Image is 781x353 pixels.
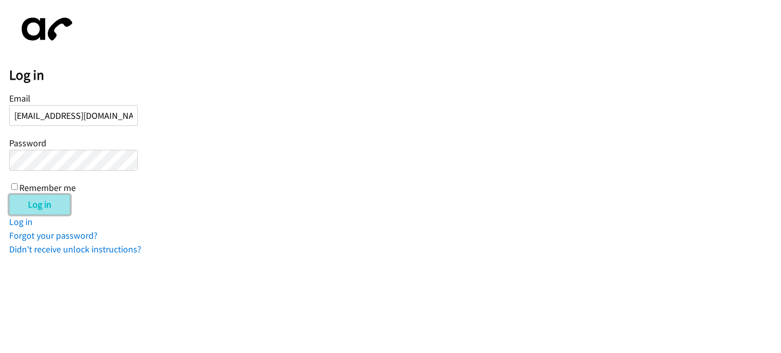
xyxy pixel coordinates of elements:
[9,243,141,255] a: Didn't receive unlock instructions?
[9,92,31,104] label: Email
[9,230,98,241] a: Forgot your password?
[9,195,70,215] input: Log in
[9,216,33,228] a: Log in
[9,67,781,84] h2: Log in
[9,137,46,149] label: Password
[9,9,80,49] img: aphone-8a226864a2ddd6a5e75d1ebefc011f4aa8f32683c2d82f3fb0802fe031f96514.svg
[19,182,76,194] label: Remember me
